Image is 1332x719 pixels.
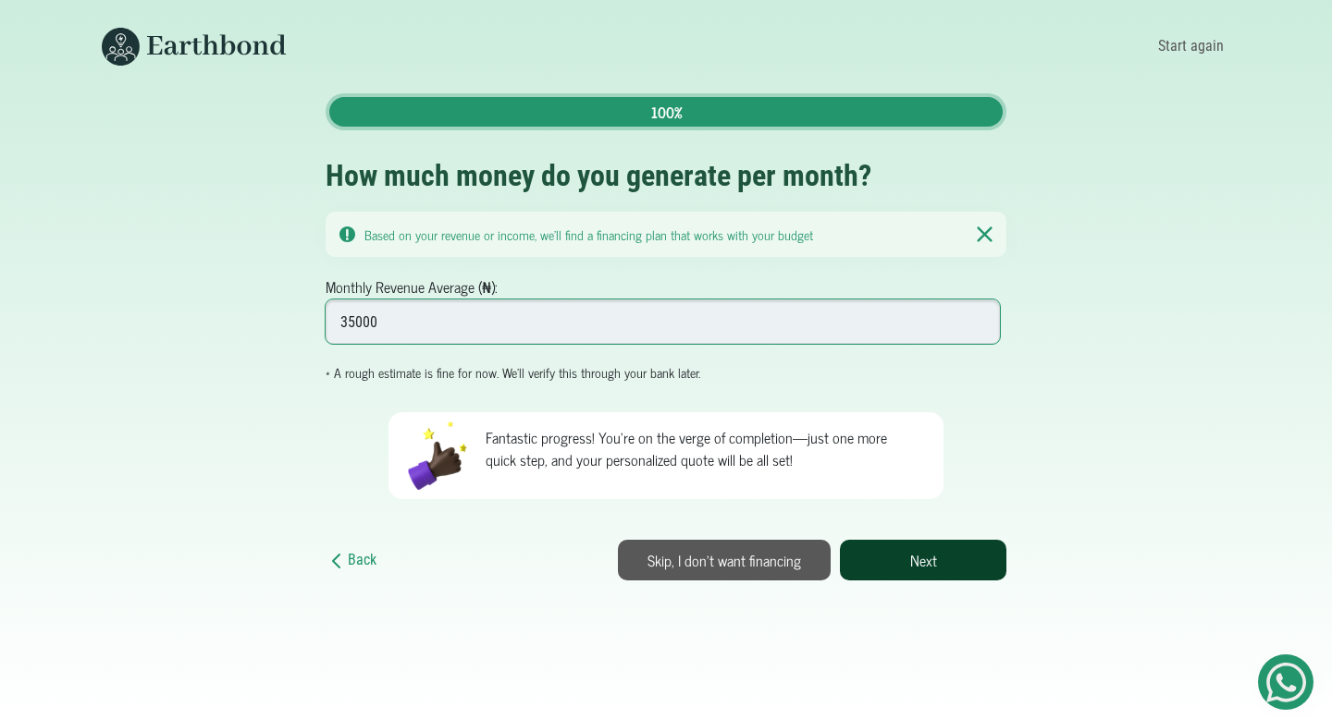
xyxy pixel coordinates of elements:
[326,299,1000,344] input: 350000
[326,275,498,298] label: Monthly Revenue Average (₦):
[326,549,376,572] a: Back
[840,540,1006,580] button: Next
[326,158,1006,193] h2: How much money do you generate per month?
[1266,663,1306,702] img: Get Started On Earthbond Via Whatsapp
[977,225,993,243] img: Notication Pane Close Icon
[102,28,287,66] img: Earthbond's long logo for desktop view
[364,224,813,245] small: Based on your revenue or income, we'll find a financing plan that works with your budget
[403,421,472,490] img: Thumbs Up Image
[1152,30,1230,62] a: Start again
[326,361,700,383] small: * A rough estimate is fine for now. We'll verify this through your bank later.
[339,226,355,242] img: Notication Pane Caution Icon
[329,97,1003,127] div: 100%
[618,540,831,580] button: Skip, I don't want financing
[486,426,915,470] p: Fantastic progress! You're on the verge of completion—just one more quick step, and your personal...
